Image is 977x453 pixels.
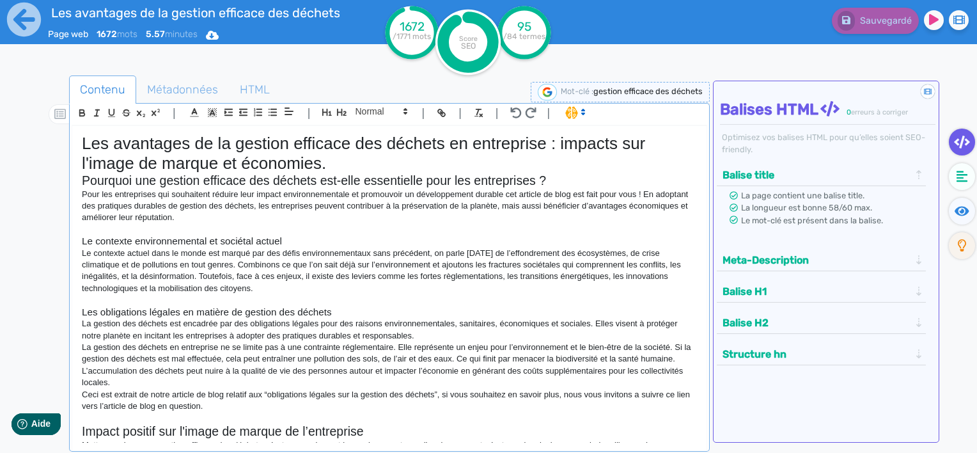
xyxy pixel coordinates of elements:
h3: Les obligations légales en matière de gestion des déchets [82,306,697,318]
p: La gestion des déchets est encadrée par des obligations légales pour des raisons environnementale... [82,318,697,342]
button: Meta-Description [719,250,913,271]
span: Mot-clé : [561,86,593,96]
span: minutes [146,29,198,40]
div: Balise title [719,164,923,186]
div: Meta-Description [719,250,923,271]
span: Sauvegardé [860,15,912,26]
p: Ceci est extrait de notre article de blog relatif aux “obligations légales sur la gestion des déc... [82,389,697,413]
a: Contenu [69,75,136,104]
div: Structure hn [719,344,923,365]
tspan: SEO [460,41,475,51]
span: I.Assistant [559,105,590,120]
tspan: /1771 mots [393,32,431,41]
div: Balise H2 [719,312,923,333]
span: mots [97,29,137,40]
span: 0 [847,108,851,116]
span: Aide [65,10,84,20]
a: Métadonnées [136,75,229,104]
input: title [48,3,341,23]
span: gestion efficace des déchets [593,86,703,96]
span: | [173,104,176,122]
button: Sauvegardé [832,8,919,34]
h1: Les avantages de la gestion efficace des déchets en entreprise : impacts sur l'image de marque et... [82,134,697,173]
span: | [458,104,462,122]
button: Structure hn [719,344,913,365]
div: Balise H1 [719,281,923,302]
p: Pour les entreprises qui souhaitent réduire leur impact environnementale et promouvoir un dévelop... [82,189,697,224]
span: Aligment [280,104,298,119]
span: HTML [230,72,280,107]
span: erreurs à corriger [851,108,908,116]
p: La gestion des déchets en entreprise ne se limite pas à une contrainte réglementaire. Elle représ... [82,342,697,389]
div: Optimisez vos balises HTML pour qu’elles soient SEO-friendly. [720,131,935,155]
span: La longueur est bonne 58/60 max. [741,203,872,212]
tspan: Score [458,35,477,43]
h2: Pourquoi une gestion efficace des déchets est-elle essentielle pour les entreprises ? [82,173,697,188]
span: Contenu [70,72,136,107]
h3: Le contexte environnemental et sociétal actuel [82,235,697,247]
img: google-serp-logo.png [538,84,557,100]
a: HTML [229,75,281,104]
span: Page web [48,29,88,40]
p: Le contexte actuel dans le monde est marqué par des défis environnementaux sans précédent, on par... [82,248,697,295]
span: | [496,104,499,122]
tspan: 95 [517,19,531,34]
span: La page contient une balise title. [741,191,864,200]
p: Mettre en place une gestion efficace des déchets, c’est pas seulement bon uniquement pour l’envir... [82,440,697,451]
tspan: 1672 [399,19,424,34]
b: 5.57 [146,29,165,40]
span: | [547,104,551,122]
span: | [421,104,425,122]
span: | [308,104,311,122]
tspan: /84 termes [503,32,545,41]
span: Le mot-clé est présent dans la balise. [741,216,883,225]
h2: Impact positif sur l'image de marque de l’entreprise [82,424,697,439]
button: Balise title [719,164,913,186]
button: Balise H2 [719,312,913,333]
span: Métadonnées [137,72,228,107]
button: Balise H1 [719,281,913,302]
b: 1672 [97,29,117,40]
h4: Balises HTML [720,100,935,119]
